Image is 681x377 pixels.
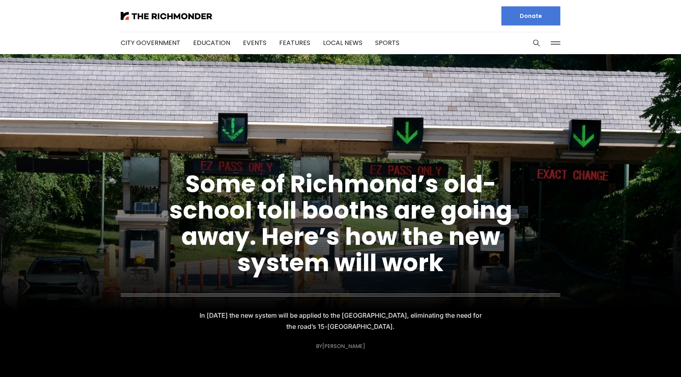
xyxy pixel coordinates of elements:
[121,12,212,20] img: The Richmonder
[530,37,542,49] button: Search this site
[323,38,362,47] a: Local News
[199,310,482,332] p: In [DATE] the new system will be applied to the [GEOGRAPHIC_DATA], eliminating the need for the r...
[375,38,399,47] a: Sports
[121,38,180,47] a: City Government
[169,167,512,279] a: Some of Richmond’s old-school toll booths are going away. Here’s how the new system will work
[501,6,560,25] a: Donate
[316,343,365,349] div: By
[243,38,266,47] a: Events
[279,38,310,47] a: Features
[193,38,230,47] a: Education
[639,338,681,377] iframe: portal-trigger
[322,342,365,350] a: [PERSON_NAME]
